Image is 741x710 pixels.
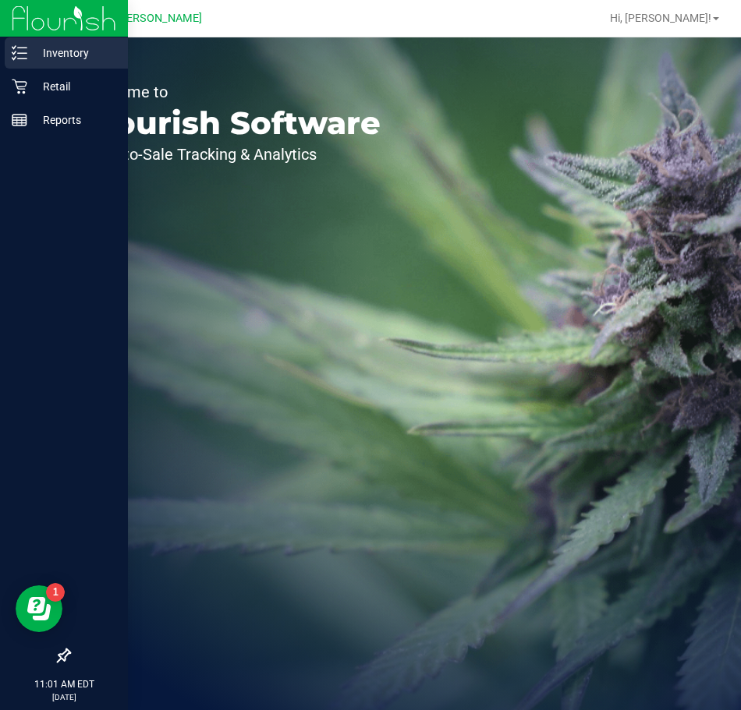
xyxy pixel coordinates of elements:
[27,77,121,96] p: Retail
[27,111,121,129] p: Reports
[610,12,711,24] span: Hi, [PERSON_NAME]!
[7,691,121,703] p: [DATE]
[16,585,62,632] iframe: Resource center
[84,84,381,100] p: Welcome to
[46,583,65,602] iframe: Resource center unread badge
[27,44,121,62] p: Inventory
[84,147,381,162] p: Seed-to-Sale Tracking & Analytics
[12,45,27,61] inline-svg: Inventory
[7,677,121,691] p: 11:01 AM EDT
[84,108,381,139] p: Flourish Software
[12,79,27,94] inline-svg: Retail
[12,112,27,128] inline-svg: Reports
[116,12,202,25] span: [PERSON_NAME]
